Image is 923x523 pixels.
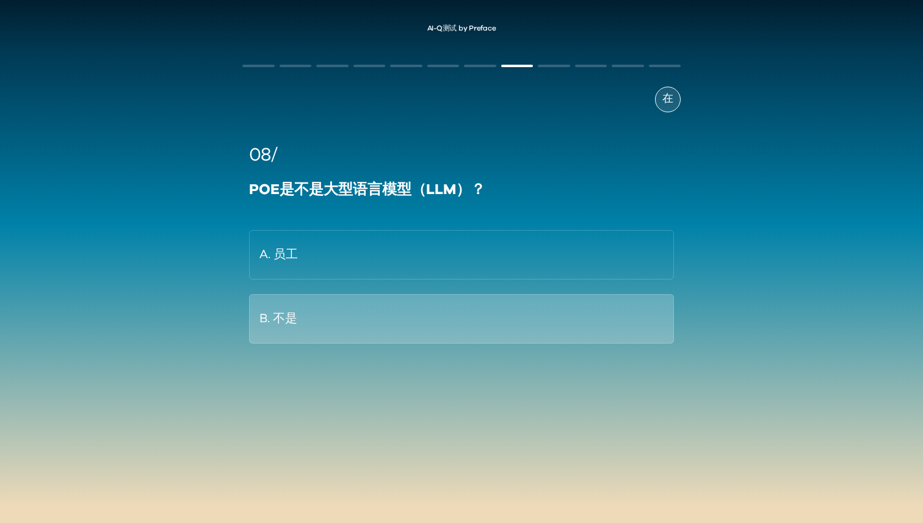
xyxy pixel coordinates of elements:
[249,294,674,344] button: B. 不是
[458,24,496,32] font: by Preface
[249,182,485,197] font: POE是不是大型语言模型（LLM）？
[259,312,297,325] font: B. 不是
[249,230,674,280] button: A. 员工
[249,146,277,164] font: 08/
[662,93,673,104] font: 在
[259,248,298,261] font: A. 员工
[427,24,457,32] font: AI-Q测试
